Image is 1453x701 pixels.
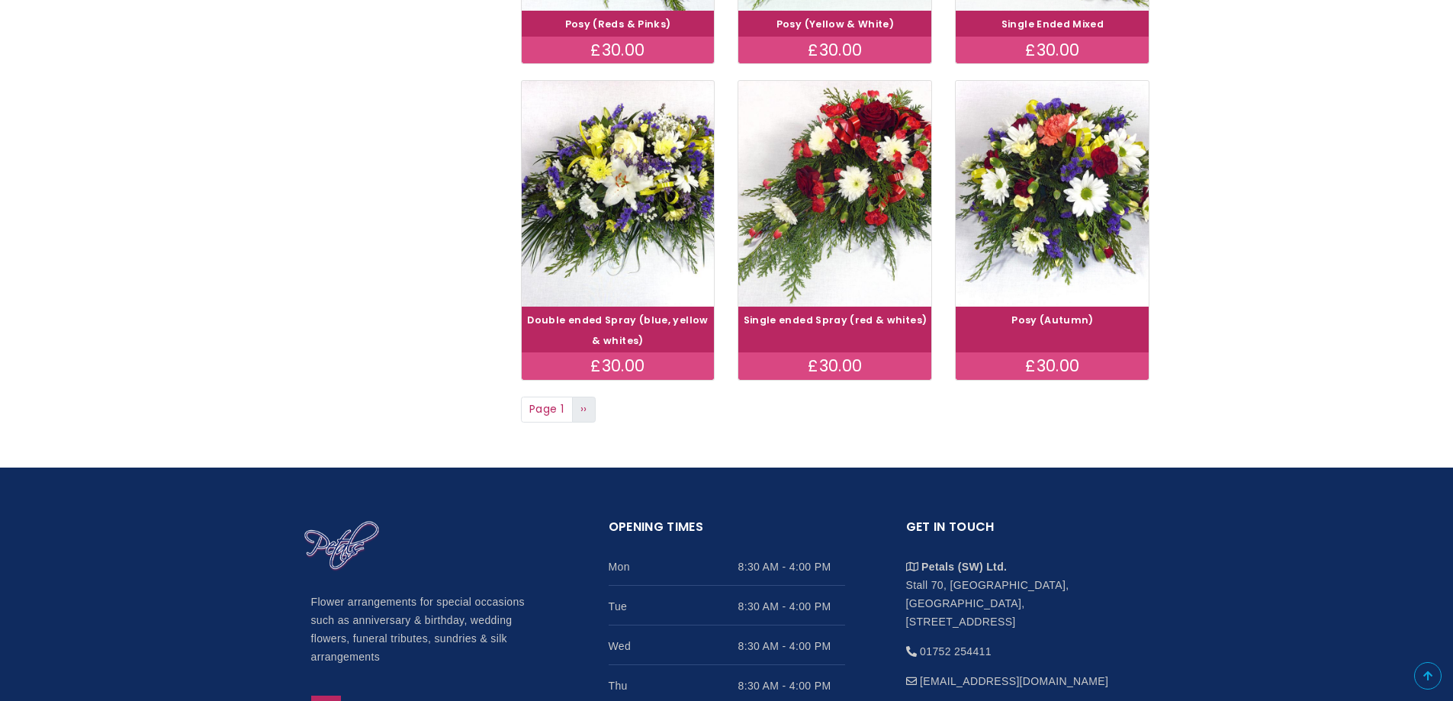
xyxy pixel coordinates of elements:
img: Single ended Spray (red & whites) [738,81,931,306]
h2: Get in touch [906,517,1143,547]
div: £30.00 [956,37,1149,64]
div: £30.00 [738,352,931,380]
strong: Petals (SW) Ltd. [921,561,1007,573]
div: £30.00 [522,37,715,64]
h2: Opening Times [609,517,845,547]
img: Double ended Spray (blue, yellow & whites) [522,81,715,306]
a: Double ended Spray (blue, yellow & whites) [527,314,708,347]
nav: Page navigation [521,397,1150,423]
span: 8:30 AM - 4:00 PM [738,637,845,655]
li: Wed [609,625,845,665]
span: 8:30 AM - 4:00 PM [738,677,845,695]
a: Single ended Spray (red & whites) [744,314,927,326]
li: 01752 254411 [906,631,1143,661]
li: Mon [609,546,845,586]
a: Posy (Reds & Pinks) [565,18,671,31]
li: [EMAIL_ADDRESS][DOMAIN_NAME] [906,661,1143,690]
div: £30.00 [522,352,715,380]
a: Posy (Autumn) [1011,314,1094,326]
li: Tue [609,586,845,625]
span: 8:30 AM - 4:00 PM [738,597,845,616]
div: £30.00 [956,352,1149,380]
a: Posy (Yellow & White) [776,18,894,31]
a: Single Ended Mixed [1001,18,1104,31]
li: Stall 70, [GEOGRAPHIC_DATA], [GEOGRAPHIC_DATA], [STREET_ADDRESS] [906,546,1143,631]
p: Flower arrangements for special occasions such as anniversary & birthday, wedding flowers, funera... [311,593,548,667]
div: £30.00 [738,37,931,64]
img: Home [304,520,380,572]
span: 8:30 AM - 4:00 PM [738,558,845,576]
img: Posy (Autumn) [956,81,1149,306]
span: Page 1 [521,397,573,423]
span: ›› [580,401,587,416]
